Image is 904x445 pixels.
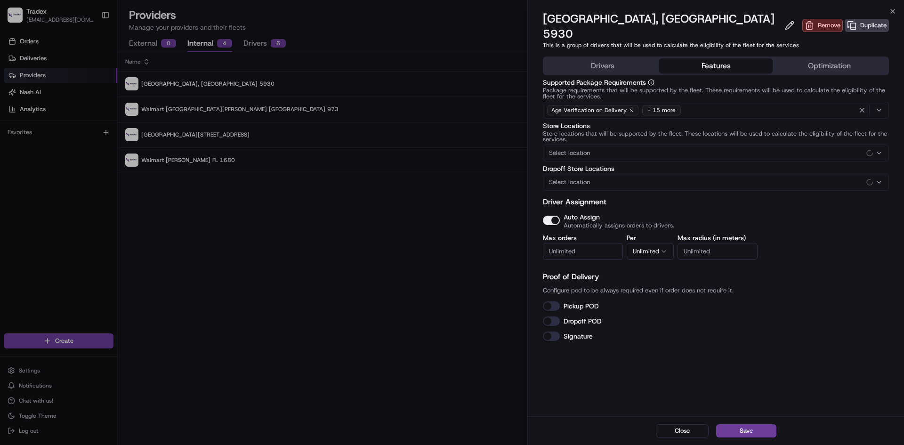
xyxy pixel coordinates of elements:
button: Drivers [546,58,659,73]
p: Proof of Delivery [543,271,889,283]
span: Knowledge Base [19,137,72,146]
button: Duplicate [845,19,889,34]
label: Supported Package Requirements [543,79,889,86]
a: 💻API Documentation [76,133,155,150]
div: We're available if you need us! [32,99,119,107]
label: Max radius (in meters) [678,235,758,241]
label: Max orders [543,235,623,241]
label: Dropoff POD [564,317,602,325]
label: Pickup POD [564,302,599,310]
button: Save [716,424,776,437]
div: Start new chat [32,90,154,99]
a: 📗Knowledge Base [6,133,76,150]
div: 💻 [80,138,87,145]
span: Pylon [94,160,114,167]
p: Automatically assigns orders to drivers. [564,223,674,229]
p: Welcome 👋 [9,38,171,53]
span: Select location [549,178,590,186]
p: This is a group of drivers that will be used to calculate the eligibility of the fleet for the se... [543,41,889,49]
button: Remove [802,19,843,32]
input: Unlimited [678,243,758,260]
p: Driver Assignment [543,196,889,208]
img: 1736555255976-a54dd68f-1ca7-489b-9aae-adbdc363a1c4 [9,90,26,107]
input: Unlimited [543,243,623,260]
span: Age Verification on Delivery [551,106,627,114]
div: [GEOGRAPHIC_DATA], [GEOGRAPHIC_DATA] 5930 [543,11,800,41]
div: 📗 [9,138,17,145]
label: Store Locations [543,122,889,129]
button: Duplicate [845,19,889,32]
label: Per [627,235,674,241]
button: Features [659,58,773,73]
label: Auto Assign [564,213,600,221]
button: Select location [543,145,889,162]
span: API Documentation [89,137,151,146]
span: Select location [549,149,590,157]
input: Clear [24,61,155,71]
label: Dropoff Store Locations [543,165,889,172]
button: Close [656,424,709,437]
label: Signature [564,332,593,340]
button: Select location [543,174,889,191]
a: Powered byPylon [66,159,114,167]
p: Store locations that will be supported by the fleet. These locations will be used to calculate th... [543,131,889,143]
p: Configure pod to be always required even if order does not require it. [543,286,889,295]
div: + 15 more [642,105,681,115]
button: Supported Package Requirements [648,79,654,86]
button: Remove [802,19,843,34]
button: Optimization [773,58,886,73]
button: Start new chat [160,93,171,104]
button: Age Verification on Delivery+ 15 more [543,102,889,119]
img: Nash [9,9,28,28]
p: Package requirements that will be supported by the fleet. These requirements will be used to calc... [543,88,889,100]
